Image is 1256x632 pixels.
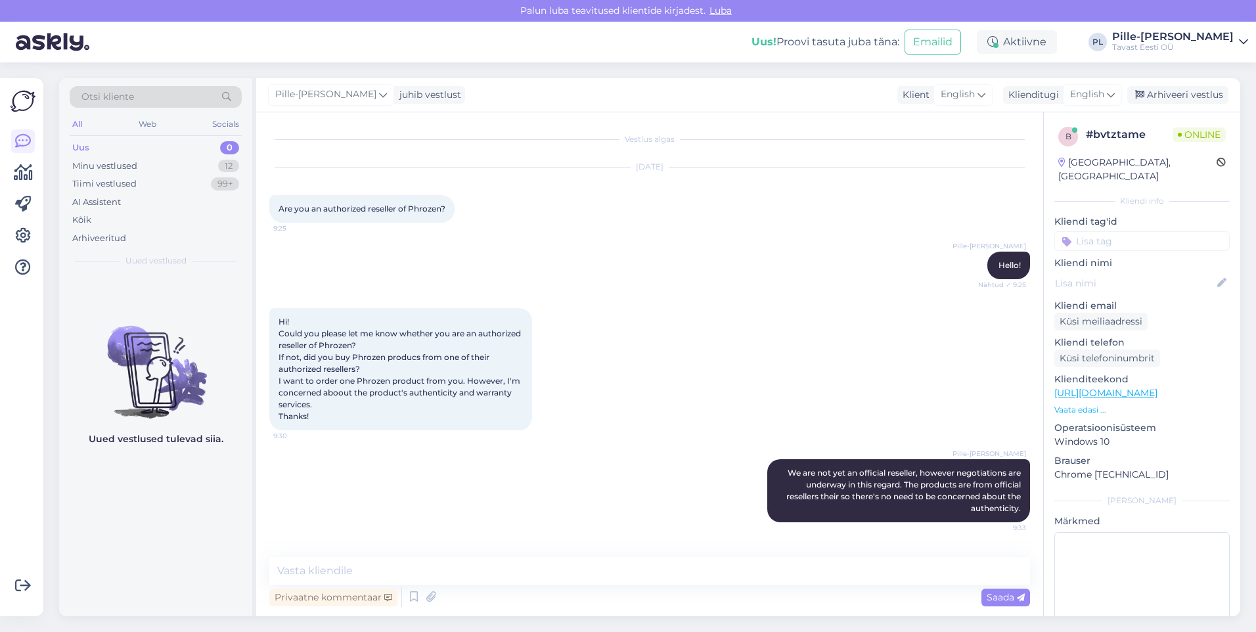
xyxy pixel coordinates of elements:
[706,5,736,16] span: Luba
[279,317,523,421] span: Hi! Could you please let me know whether you are an authorized reseller of Phrozen? If not, did y...
[905,30,961,55] button: Emailid
[1054,336,1230,350] p: Kliendi telefon
[1086,127,1173,143] div: # bvtztame
[1054,313,1148,330] div: Küsi meiliaadressi
[279,204,445,214] span: Are you an authorized reseller of Phrozen?
[211,177,239,191] div: 99+
[1055,276,1215,290] input: Lisa nimi
[1065,131,1071,141] span: b
[786,468,1023,513] span: We are not yet an official reseller, however negotiations are underway in this regard. The produc...
[273,431,323,441] span: 9:30
[72,141,89,154] div: Uus
[751,35,776,48] b: Uus!
[220,141,239,154] div: 0
[1054,421,1230,435] p: Operatsioonisüsteem
[1054,215,1230,229] p: Kliendi tag'id
[1054,256,1230,270] p: Kliendi nimi
[1054,495,1230,507] div: [PERSON_NAME]
[977,30,1057,54] div: Aktiivne
[1112,32,1248,53] a: Pille-[PERSON_NAME]Tavast Eesti OÜ
[72,177,137,191] div: Tiimi vestlused
[394,88,461,102] div: juhib vestlust
[987,591,1025,603] span: Saada
[977,523,1026,533] span: 9:33
[1054,435,1230,449] p: Windows 10
[1054,514,1230,528] p: Märkmed
[953,449,1026,459] span: Pille-[PERSON_NAME]
[1112,32,1234,42] div: Pille-[PERSON_NAME]
[273,223,323,233] span: 9:25
[751,34,899,50] div: Proovi tasuta juba täna:
[269,161,1030,173] div: [DATE]
[1088,33,1107,51] div: PL
[125,255,187,267] span: Uued vestlused
[136,116,159,133] div: Web
[218,160,239,173] div: 12
[953,241,1026,251] span: Pille-[PERSON_NAME]
[1003,88,1059,102] div: Klienditugi
[1054,299,1230,313] p: Kliendi email
[1070,87,1104,102] span: English
[11,89,35,114] img: Askly Logo
[897,88,930,102] div: Klient
[1054,195,1230,207] div: Kliendi info
[977,280,1026,290] span: Nähtud ✓ 9:25
[1058,156,1217,183] div: [GEOGRAPHIC_DATA], [GEOGRAPHIC_DATA]
[59,302,252,420] img: No chats
[1127,86,1228,104] div: Arhiveeri vestlus
[998,260,1021,270] span: Hello!
[269,589,397,606] div: Privaatne kommentaar
[1054,468,1230,482] p: Chrome [TECHNICAL_ID]
[269,133,1030,145] div: Vestlus algas
[275,87,376,102] span: Pille-[PERSON_NAME]
[1054,387,1157,399] a: [URL][DOMAIN_NAME]
[72,160,137,173] div: Minu vestlused
[1112,42,1234,53] div: Tavast Eesti OÜ
[1054,404,1230,416] p: Vaata edasi ...
[210,116,242,133] div: Socials
[1054,350,1160,367] div: Küsi telefoninumbrit
[70,116,85,133] div: All
[89,432,223,446] p: Uued vestlused tulevad siia.
[1054,231,1230,251] input: Lisa tag
[72,214,91,227] div: Kõik
[941,87,975,102] span: English
[72,232,126,245] div: Arhiveeritud
[72,196,121,209] div: AI Assistent
[81,90,134,104] span: Otsi kliente
[1054,372,1230,386] p: Klienditeekond
[1173,127,1226,142] span: Online
[1054,454,1230,468] p: Brauser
